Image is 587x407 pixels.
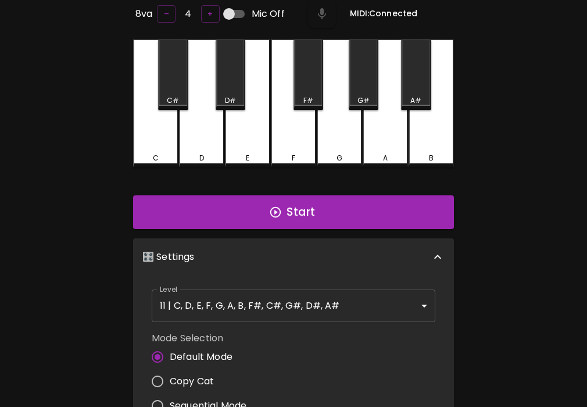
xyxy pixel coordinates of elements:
p: 🎛️ Settings [142,250,195,264]
div: C [153,153,159,163]
div: D [199,153,204,163]
div: F [292,153,295,163]
span: Copy Cat [170,374,214,388]
button: + [201,5,220,23]
button: Start [133,195,454,229]
button: – [157,5,176,23]
label: Mode Selection [152,331,256,345]
div: G [337,153,342,163]
h6: 4 [185,6,191,22]
div: B [429,153,434,163]
h6: 8va [135,6,152,22]
h6: MIDI: Connected [350,8,417,20]
div: A# [410,95,421,106]
label: Level [160,284,178,294]
div: 11 | C, D, E, F, G, A, B, F#, C#, G#, D#, A# [152,290,435,322]
span: Default Mode [170,350,232,364]
span: Mic Off [252,7,285,21]
div: F# [303,95,313,106]
div: A [383,153,388,163]
div: 🎛️ Settings [133,238,454,276]
div: C# [167,95,179,106]
div: E [246,153,249,163]
div: G# [357,95,370,106]
div: D# [225,95,236,106]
